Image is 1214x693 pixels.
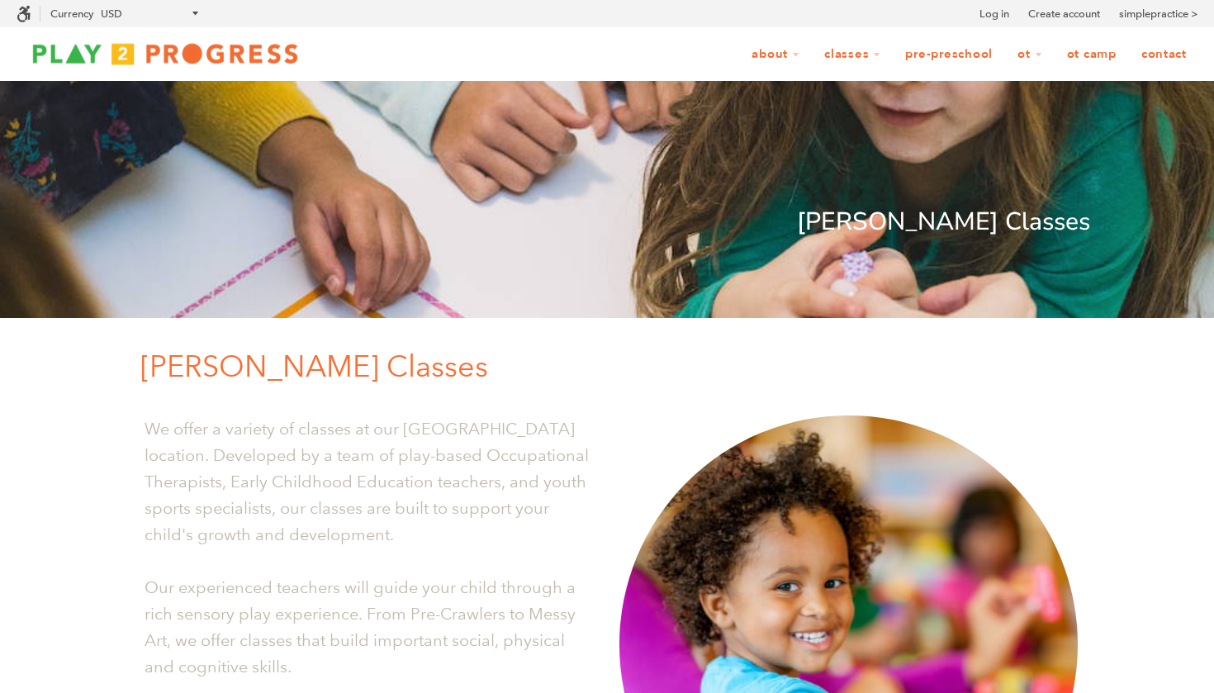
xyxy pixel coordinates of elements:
label: Currency [50,7,93,20]
a: OT Camp [1056,39,1127,70]
img: Play2Progress logo [17,37,314,70]
p: [PERSON_NAME] Classes [124,202,1090,242]
a: About [741,39,810,70]
a: OT [1007,39,1053,70]
a: Create account [1028,6,1100,22]
a: Pre-Preschool [894,39,1003,70]
p: Our experienced teachers will guide your child through a rich sensory play experience. From Pre-C... [145,574,595,680]
a: Contact [1131,39,1197,70]
a: Classes [813,39,891,70]
a: simplepractice > [1119,6,1197,22]
p: We offer a variety of classes at our [GEOGRAPHIC_DATA] location. Developed by a team of play-base... [145,415,595,548]
a: Log in [979,6,1009,22]
p: [PERSON_NAME] Classes [140,343,1090,391]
